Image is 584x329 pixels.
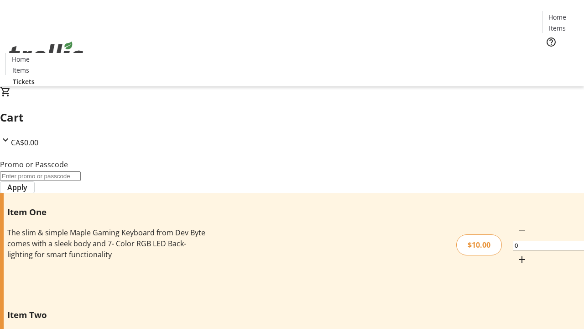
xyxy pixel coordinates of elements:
[5,32,87,77] img: Orient E2E Organization XcBwJAKo9D's Logo
[7,206,207,218] h3: Item One
[7,182,27,193] span: Apply
[542,33,560,51] button: Help
[12,65,29,75] span: Items
[11,138,38,148] span: CA$0.00
[6,54,35,64] a: Home
[12,54,30,64] span: Home
[7,227,207,260] div: The slim & simple Maple Gaming Keyboard from Dev Byte comes with a sleek body and 7- Color RGB LE...
[13,77,35,86] span: Tickets
[456,234,502,255] div: $10.00
[549,53,571,63] span: Tickets
[7,308,207,321] h3: Item Two
[6,65,35,75] a: Items
[5,77,42,86] a: Tickets
[542,12,572,22] a: Home
[513,250,531,269] button: Increment by one
[542,23,572,33] a: Items
[548,12,566,22] span: Home
[542,53,579,63] a: Tickets
[549,23,566,33] span: Items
